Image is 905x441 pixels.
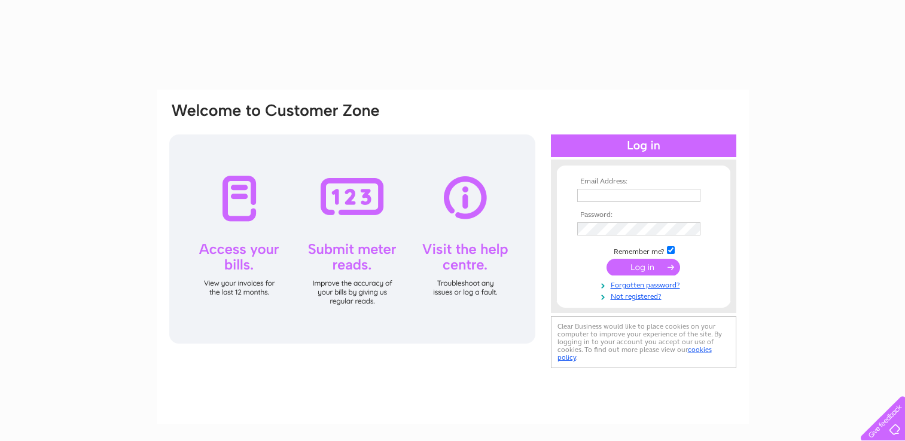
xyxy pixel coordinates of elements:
a: Forgotten password? [577,278,713,290]
th: Email Address: [574,177,713,186]
input: Submit [607,259,680,275]
th: Password: [574,211,713,219]
td: Remember me? [574,244,713,256]
div: Clear Business would like to place cookies on your computer to improve your experience of the sit... [551,316,736,368]
a: Not registered? [577,290,713,301]
a: cookies policy [557,345,712,362]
